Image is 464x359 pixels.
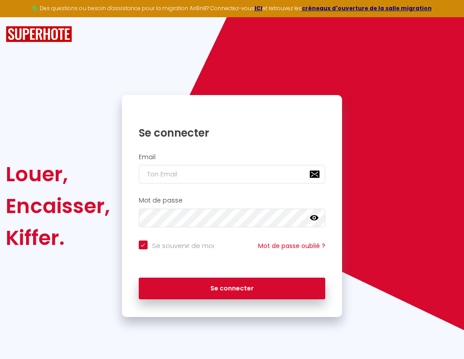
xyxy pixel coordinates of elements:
[139,197,326,204] h2: Mot de passe
[302,4,432,12] a: créneaux d'ouverture de la salle migration
[6,26,72,42] img: SuperHote logo
[258,241,325,250] a: Mot de passe oublié ?
[139,126,326,140] h1: Se connecter
[255,4,262,12] a: ICI
[139,165,326,183] input: Ton Email
[139,278,326,300] button: Se connecter
[139,153,326,161] h2: Email
[6,222,110,254] div: Kiffer.
[6,190,110,222] div: Encaisser,
[6,158,110,190] div: Louer,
